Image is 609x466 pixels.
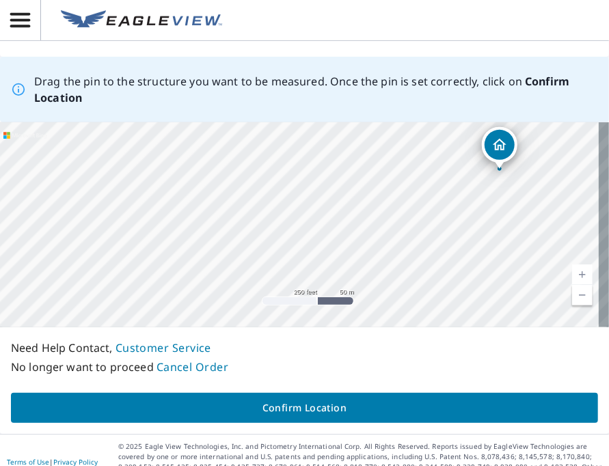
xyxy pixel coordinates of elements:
[116,338,211,357] button: Customer Service
[11,393,598,423] button: Confirm Location
[53,2,230,39] a: EV Logo
[572,264,593,285] a: Current Level 17, Zoom In
[7,458,98,466] p: |
[157,357,229,376] button: Cancel Order
[61,10,222,31] img: EV Logo
[34,73,598,106] p: Drag the pin to the structure you want to be measured. Once the pin is set correctly, click on
[11,357,598,376] p: No longer want to proceed
[482,127,517,169] div: Dropped pin, building 1, Residential property, 308b Menchville Rd S Newport News, VA 23602
[572,285,593,305] a: Current Level 17, Zoom Out
[22,400,587,417] span: Confirm Location
[11,338,598,357] p: Need Help Contact,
